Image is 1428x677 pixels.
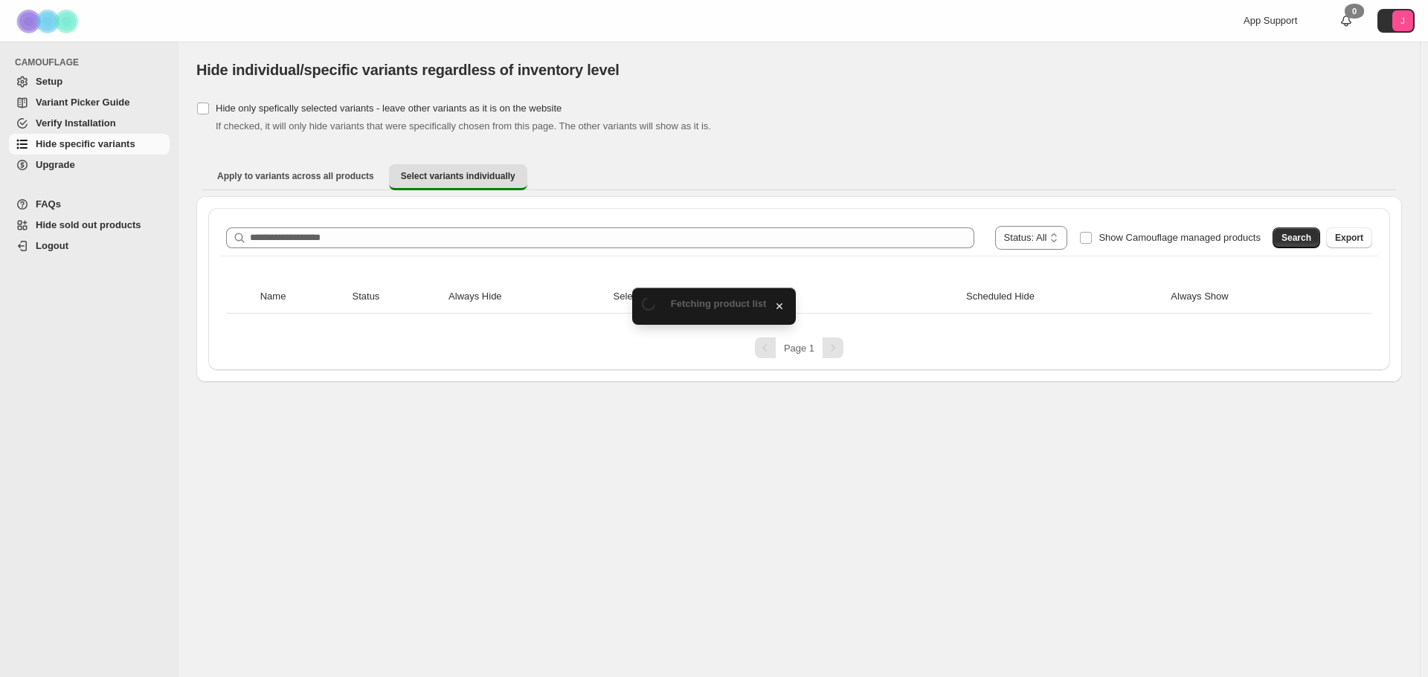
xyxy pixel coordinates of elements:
[196,196,1402,382] div: Select variants individually
[36,219,141,230] span: Hide sold out products
[220,337,1378,358] nav: Pagination
[256,280,348,314] th: Name
[1281,232,1311,244] span: Search
[36,138,135,149] span: Hide specific variants
[36,159,75,170] span: Upgrade
[216,120,711,132] span: If checked, it will only hide variants that were specifically chosen from this page. The other va...
[9,113,170,134] a: Verify Installation
[36,97,129,108] span: Variant Picker Guide
[389,164,527,190] button: Select variants individually
[9,155,170,175] a: Upgrade
[9,215,170,236] a: Hide sold out products
[1273,227,1320,248] button: Search
[348,280,445,314] th: Status
[9,236,170,256] a: Logout
[196,62,620,78] span: Hide individual/specific variants regardless of inventory level
[444,280,609,314] th: Always Hide
[15,56,171,68] span: CAMOUFLAGE
[1166,280,1342,314] th: Always Show
[671,298,767,309] span: Fetching product list
[12,1,86,42] img: Camouflage
[36,117,116,129] span: Verify Installation
[9,134,170,155] a: Hide specific variants
[1345,4,1364,19] div: 0
[609,280,962,314] th: Selected/Excluded Countries
[1339,13,1354,28] a: 0
[205,164,386,188] button: Apply to variants across all products
[9,71,170,92] a: Setup
[216,103,562,114] span: Hide only spefically selected variants - leave other variants as it is on the website
[1326,227,1372,248] button: Export
[36,76,62,87] span: Setup
[9,194,170,215] a: FAQs
[1244,15,1297,26] span: App Support
[1377,9,1415,33] button: Avatar with initials J
[962,280,1166,314] th: Scheduled Hide
[784,343,814,354] span: Page 1
[217,170,374,182] span: Apply to variants across all products
[36,198,61,210] span: FAQs
[9,92,170,113] a: Variant Picker Guide
[1392,10,1413,31] span: Avatar with initials J
[1099,232,1261,243] span: Show Camouflage managed products
[401,170,515,182] span: Select variants individually
[1335,232,1363,244] span: Export
[1400,16,1405,25] text: J
[36,240,68,251] span: Logout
